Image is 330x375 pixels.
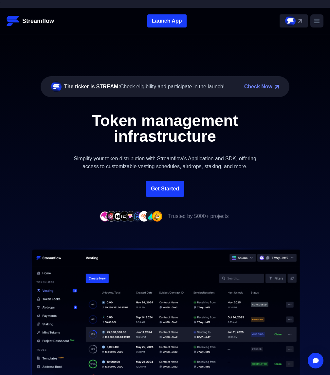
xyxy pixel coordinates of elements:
[119,211,130,221] img: company-4
[51,81,62,92] img: streamflow-logo-circle.png
[64,84,120,89] span: The ticker is STREAM:
[298,19,302,23] img: top-right-arrow.svg
[275,85,279,89] img: top-right-arrow.png
[168,212,229,220] p: Trusted by 5000+ projects
[64,83,225,91] div: Check eligibility and participate in the launch!
[285,16,296,26] img: streamflow-logo-circle.png
[145,211,156,221] img: company-8
[113,211,123,221] img: company-3
[146,181,184,197] a: Get Started
[7,14,54,27] a: Streamflow
[244,83,272,91] a: Check Now
[22,16,54,26] p: Streamflow
[7,14,20,27] img: Streamflow Logo
[132,211,143,221] img: company-6
[60,144,270,181] p: Simplify your token distribution with Streamflow's Application and SDK, offering access to custom...
[65,113,265,144] h1: Token management infrastructure
[152,211,162,221] img: company-9
[147,14,187,27] button: Launch App
[126,211,136,221] img: company-5
[139,211,149,221] img: company-7
[100,211,110,221] img: company-1
[106,211,117,221] img: company-2
[308,353,323,368] div: Open Intercom Messenger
